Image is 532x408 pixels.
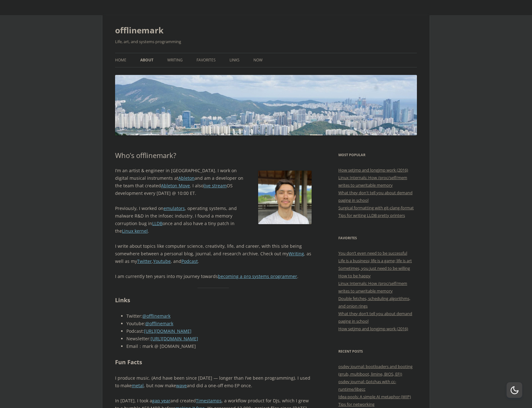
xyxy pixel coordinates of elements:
p: Previously, I worked on , operating systems, and malware R&D in the infosec industry. I found a m... [115,205,312,235]
h3: Most Popular [338,151,417,159]
h3: Favorites [338,234,417,242]
a: Life is a business; life is a game; life is art [338,258,412,263]
a: Twitter [137,258,152,264]
h1: Who’s offlinemark? [115,151,312,159]
a: Favorites [197,53,216,67]
a: wave [176,382,187,388]
a: Writing [167,53,183,67]
h2: Life, art, and systems programming [115,38,417,45]
a: osdev journal: bootloaders and booting (grub, multiboot, limine, BIOS, EFI) [338,364,413,377]
a: @offlinemark [145,320,173,326]
a: How to be happy [338,273,371,279]
li: Youtube: [126,320,312,327]
h3: Recent Posts [338,348,417,355]
a: osdev journal: Gotchas with cc-runtime/libgcc [338,379,396,392]
p: I’m an artist & engineer in [GEOGRAPHIC_DATA]. I work on digital musical instruments at and am a ... [115,167,312,197]
a: What they don't tell you about demand paging in school [338,190,413,203]
a: Now [253,53,263,67]
a: Linux Internals: How /proc/self/mem writes to unwritable memory [338,280,407,294]
a: [URL][DOMAIN_NAME] [151,336,198,342]
a: About [140,53,153,67]
a: You don’t even need to be successful [338,250,407,256]
li: Podcast: [126,327,312,335]
a: Timestamps [196,398,222,404]
a: Home [115,53,126,67]
p: I produce music. (And have been since [DATE] — longer than I’ve been programming). I used to make... [115,374,312,389]
a: @offlinemark [142,313,170,319]
a: Linux kernel [122,228,148,234]
a: Writing [289,251,304,257]
a: Double fetches, scheduling algorithms, and onion rings [338,296,410,309]
a: [URL][DOMAIN_NAME] [144,328,191,334]
a: Links [230,53,240,67]
a: Youtube [153,258,171,264]
a: offlinemark [115,23,163,38]
a: live stream [203,183,227,189]
a: Podcast [181,258,198,264]
img: offlinemark [115,75,417,135]
li: Newsletter: [126,335,312,343]
a: Sometimes, you just need to be willing [338,265,410,271]
a: Tips for writing LLDB pretty printers [338,212,405,218]
li: Twitter: [126,312,312,320]
h2: Fun Facts [115,358,312,367]
a: How setjmp and longjmp work (2016) [338,167,408,173]
a: metal [132,382,144,388]
p: I am currently ten years into my journey towards . [115,273,312,280]
a: Ableton [178,175,195,181]
a: How setjmp and longjmp work (2016) [338,326,408,331]
li: Email：mark @ [DOMAIN_NAME] [126,343,312,350]
a: becoming a pro systems programmer [218,273,297,279]
a: Tips for networking [338,401,374,407]
a: gap year [152,398,170,404]
a: What they don’t tell you about demand paging in school [338,311,412,324]
a: emulators [163,205,185,211]
a: LLDB [152,220,163,226]
h2: Links [115,296,312,305]
a: Ableton Move [161,183,190,189]
a: Surgical formatting with git-clang-format [338,205,414,211]
a: Linux Internals: How /proc/self/mem writes to unwritable memory [338,175,407,188]
a: Idea pools: A simple AI metaphor (WIP) [338,394,411,399]
p: I write about topics like computer science, creativity, life, and career, with this site being so... [115,242,312,265]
